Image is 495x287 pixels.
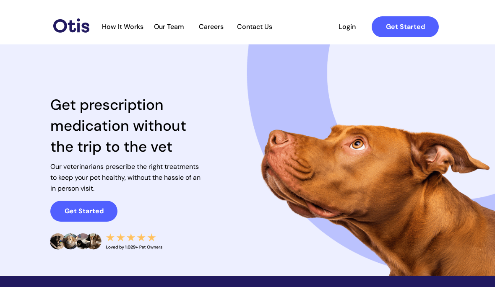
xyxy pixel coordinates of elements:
a: Careers [190,23,232,31]
span: Get prescription medication without the trip to the vet [50,95,186,156]
strong: Get Started [65,207,104,215]
a: Our Team [148,23,190,31]
span: Our veterinarians prescribe the right treatments to keep your pet healthy, without the hassle of ... [50,162,201,193]
a: Get Started [50,201,117,222]
span: Login [328,23,366,31]
a: Contact Us [232,23,276,31]
a: Login [328,16,366,37]
strong: Get Started [386,22,425,31]
a: How It Works [98,23,148,31]
a: Get Started [372,16,439,37]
